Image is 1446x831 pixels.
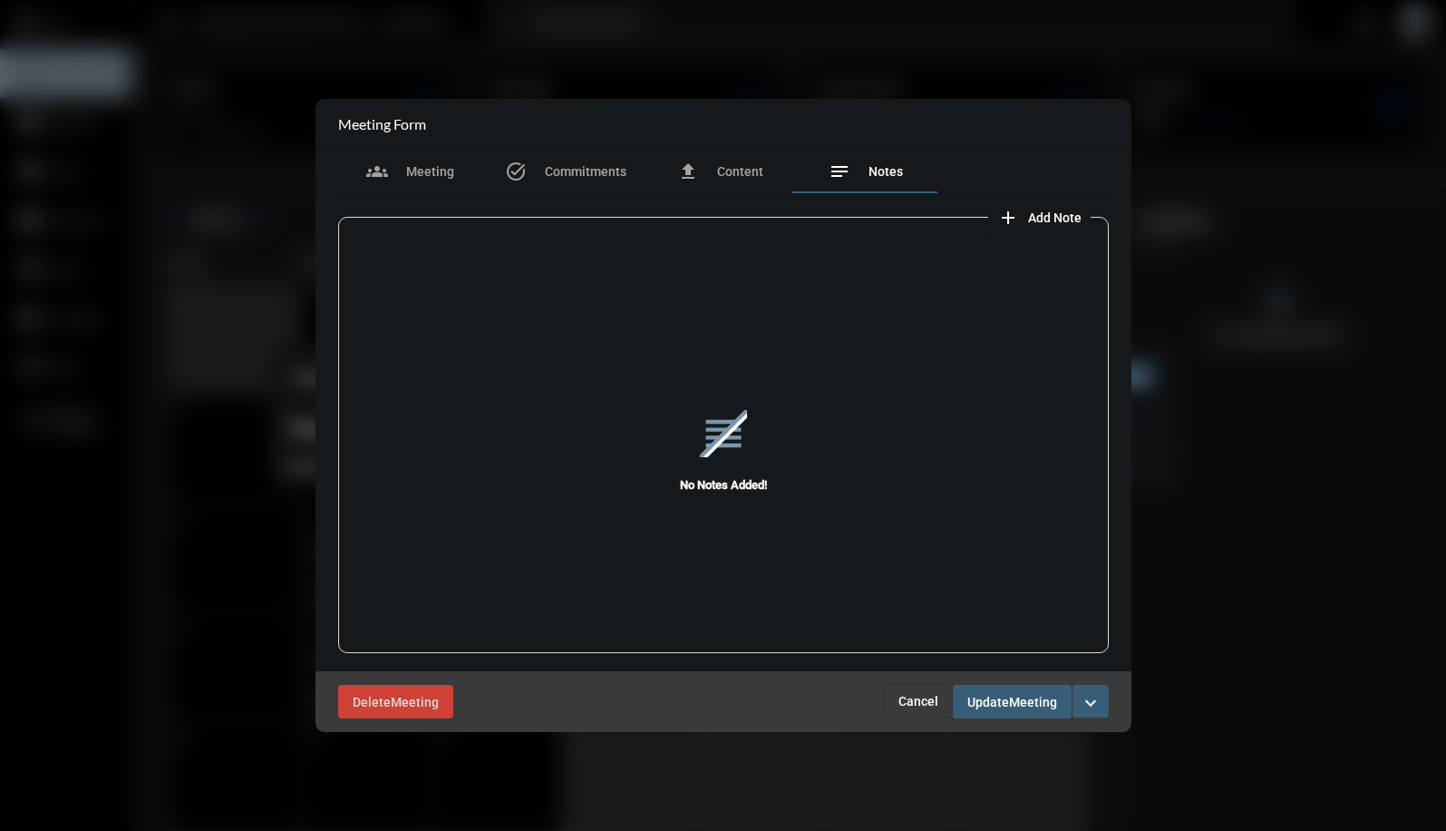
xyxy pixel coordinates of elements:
button: UpdateMeeting [953,685,1072,719]
span: Notes [869,164,903,179]
mat-icon: expand_more [1080,692,1101,714]
mat-icon: notes [829,161,850,182]
span: Commitments [545,164,626,179]
span: Add Note [1028,210,1082,225]
mat-icon: reorder [700,410,747,457]
h2: Meeting Form [338,115,426,132]
span: Meeting [1009,695,1057,709]
span: Meeting [406,164,454,179]
h5: No Notes Added! [338,478,1109,492]
mat-icon: groups [366,161,388,182]
mat-icon: task_alt [505,161,527,182]
span: Content [717,164,763,179]
span: Delete [353,695,391,709]
button: DeleteMeeting [338,685,453,719]
span: Update [967,695,1009,709]
span: Meeting [391,695,439,709]
mat-icon: file_upload [677,161,699,182]
button: Cancel [884,685,953,718]
span: Cancel [898,694,938,709]
button: add note [988,199,1091,235]
mat-icon: add [997,207,1019,229]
